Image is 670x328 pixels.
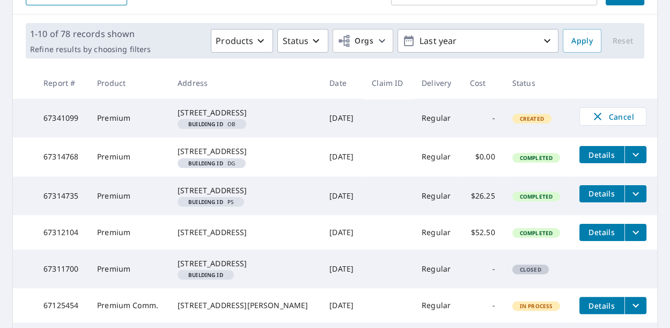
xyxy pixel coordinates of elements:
th: Product [89,67,169,99]
td: Premium Comm. [89,288,169,323]
td: Premium [89,177,169,215]
td: Regular [413,99,461,137]
th: Report # [35,67,89,99]
button: detailsBtn-67314735 [579,185,624,202]
span: Orgs [337,34,373,48]
td: Premium [89,137,169,176]
td: Premium [89,99,169,137]
div: [STREET_ADDRESS] [178,185,312,196]
button: filesDropdownBtn-67314735 [624,185,646,202]
td: [DATE] [321,215,363,250]
th: Date [321,67,363,99]
button: filesDropdownBtn-67312104 [624,224,646,241]
th: Claim ID [363,67,413,99]
td: - [461,99,504,137]
button: Last year [397,29,558,53]
span: PS [182,199,240,205]
span: Details [586,150,618,160]
button: Status [277,29,328,53]
div: [STREET_ADDRESS] [178,107,312,118]
td: 67341099 [35,99,89,137]
span: In Process [513,302,559,310]
p: Last year [415,32,541,50]
td: Regular [413,250,461,288]
th: Cost [461,67,504,99]
span: Completed [513,193,559,200]
p: Refine results by choosing filters [30,45,151,54]
button: filesDropdownBtn-67314768 [624,146,646,163]
td: - [461,288,504,323]
td: $52.50 [461,215,504,250]
button: detailsBtn-67314768 [579,146,624,163]
span: Completed [513,229,559,237]
td: [DATE] [321,250,363,288]
span: Details [586,188,618,199]
td: 67314768 [35,137,89,176]
div: [STREET_ADDRESS] [178,146,312,157]
th: Status [504,67,571,99]
em: Building ID [188,121,223,127]
p: 1-10 of 78 records shown [30,27,151,40]
em: Building ID [188,199,223,205]
td: - [461,250,504,288]
span: DG [182,161,241,166]
td: Regular [413,137,461,176]
td: Regular [413,177,461,215]
button: detailsBtn-67312104 [579,224,624,241]
em: Building ID [188,161,223,166]
button: Products [211,29,273,53]
span: Created [513,115,550,122]
span: OB [182,121,242,127]
td: [DATE] [321,177,363,215]
button: filesDropdownBtn-67125454 [624,297,646,314]
span: Details [586,227,618,237]
td: [DATE] [321,288,363,323]
span: Completed [513,154,559,162]
th: Delivery [413,67,461,99]
th: Address [169,67,321,99]
td: 67125454 [35,288,89,323]
td: [DATE] [321,137,363,176]
div: [STREET_ADDRESS][PERSON_NAME] [178,300,312,311]
td: 67311700 [35,250,89,288]
span: Details [586,301,618,311]
td: Premium [89,215,169,250]
td: $0.00 [461,137,504,176]
button: Apply [563,29,601,53]
button: Cancel [579,107,646,126]
span: Cancel [591,110,635,123]
em: Building ID [188,272,223,278]
td: Regular [413,288,461,323]
p: Status [282,34,308,47]
button: detailsBtn-67125454 [579,297,624,314]
div: [STREET_ADDRESS] [178,227,312,238]
td: $26.25 [461,177,504,215]
button: Orgs [333,29,393,53]
span: Apply [571,34,593,48]
td: Regular [413,215,461,250]
td: 67312104 [35,215,89,250]
p: Products [216,34,253,47]
span: Closed [513,266,548,273]
td: Premium [89,250,169,288]
td: [DATE] [321,99,363,137]
td: 67314735 [35,177,89,215]
div: [STREET_ADDRESS] [178,258,312,269]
